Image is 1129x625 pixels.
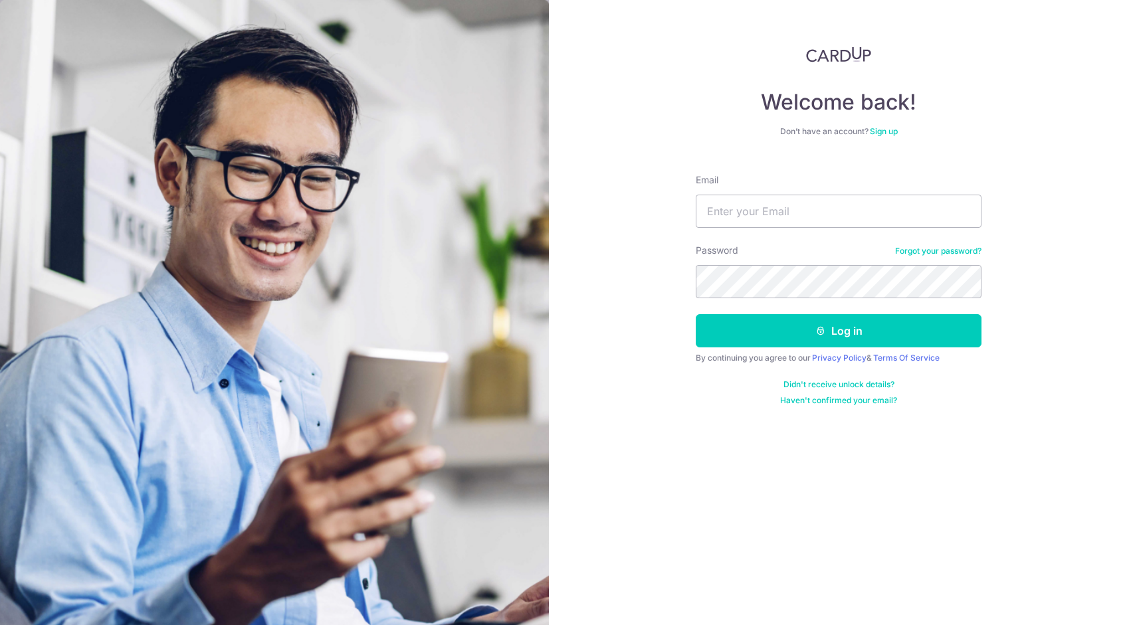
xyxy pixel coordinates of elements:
div: By continuing you agree to our & [696,353,981,363]
input: Enter your Email [696,195,981,228]
div: Don’t have an account? [696,126,981,137]
label: Email [696,173,718,187]
button: Log in [696,314,981,347]
label: Password [696,244,738,257]
a: Terms Of Service [873,353,940,363]
a: Privacy Policy [812,353,867,363]
a: Forgot your password? [895,246,981,256]
a: Haven't confirmed your email? [780,395,897,406]
a: Didn't receive unlock details? [783,379,894,390]
h4: Welcome back! [696,89,981,116]
img: CardUp Logo [806,46,871,62]
a: Sign up [870,126,898,136]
